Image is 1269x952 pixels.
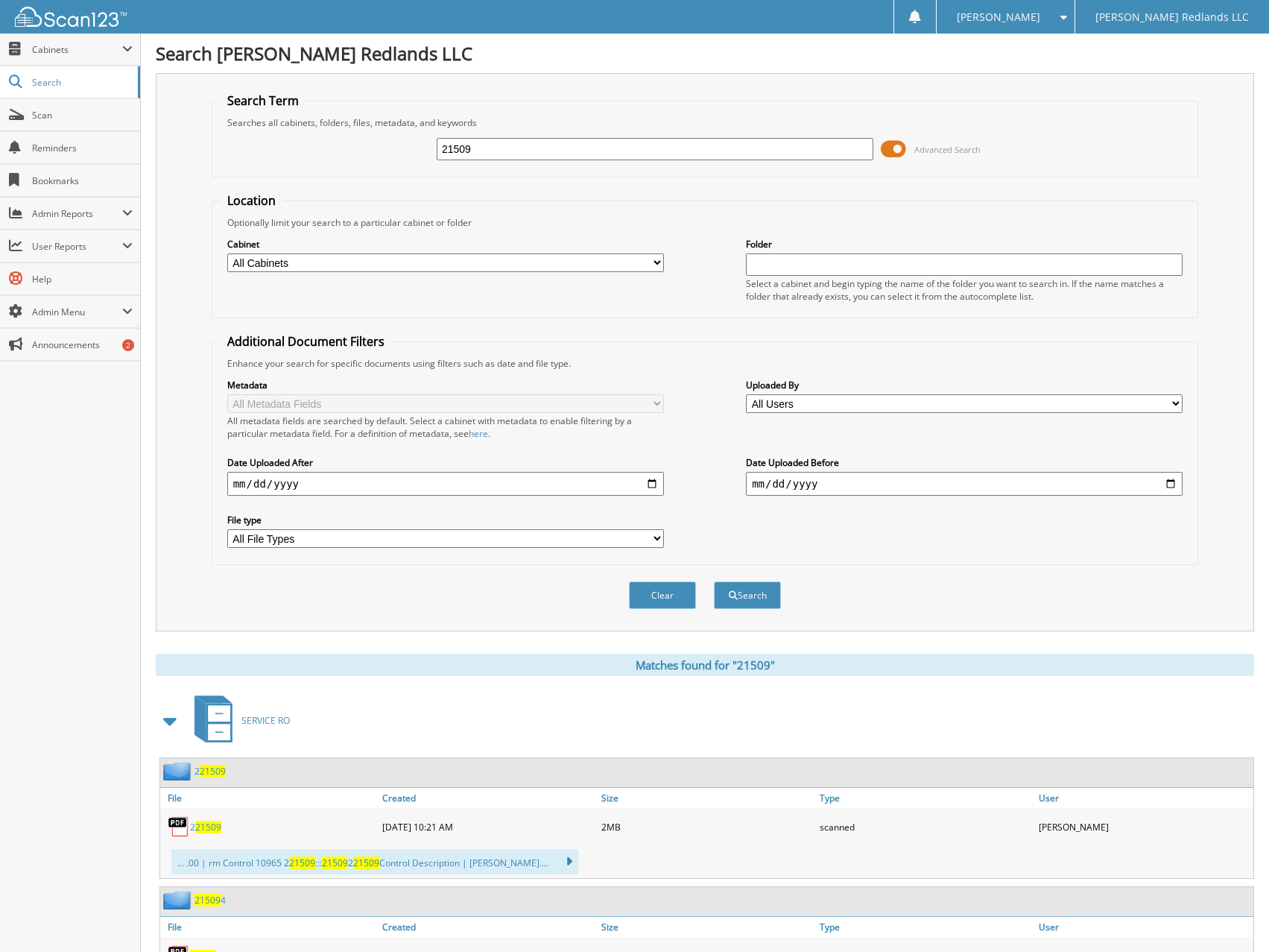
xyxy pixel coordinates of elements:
[629,581,696,609] button: Clear
[746,238,1183,250] label: Folder
[220,192,283,209] legend: Location
[816,812,1034,842] div: scanned
[227,514,664,526] label: File type
[160,788,379,808] a: File
[379,812,597,842] div: [DATE] 10:21 AM
[220,216,1191,229] div: Optionally limit your search to a particular cabinet or folder
[186,691,290,750] a: SERVICE RO
[227,456,664,469] label: Date Uploaded After
[220,116,1191,129] div: Searches all cabinets, folders, files, metadata, and keywords
[1035,788,1253,808] a: User
[322,857,348,869] span: 21509
[598,788,816,808] a: Size
[957,13,1040,22] span: [PERSON_NAME]
[32,43,122,56] span: Cabinets
[32,142,133,154] span: Reminders
[15,7,127,27] img: scan123-logo-white.svg
[816,917,1034,937] a: Type
[163,891,194,910] img: folder2.png
[194,765,226,778] a: 221509
[469,427,488,440] a: here
[32,273,133,286] span: Help
[156,654,1254,676] div: Matches found for "21509"
[156,41,1254,66] h1: Search [PERSON_NAME] Redlands LLC
[122,339,134,351] div: 2
[598,812,816,842] div: 2MB
[32,207,122,220] span: Admin Reports
[220,357,1191,370] div: Enhance your search for specific documents using filters such as date and file type.
[227,414,664,440] div: All metadata fields are searched by default. Select a cabinet with metadata to enable filtering b...
[241,714,290,727] span: SERVICE RO
[194,894,221,907] span: 21509
[227,379,664,391] label: Metadata
[598,917,816,937] a: Size
[194,894,226,907] a: 215094
[1035,917,1253,937] a: User
[227,238,664,250] label: Cabinet
[289,857,315,869] span: 21509
[32,109,133,122] span: Scan
[32,76,130,89] span: Search
[32,240,122,253] span: User Reports
[746,379,1183,391] label: Uploaded By
[32,174,133,187] span: Bookmarks
[227,472,664,496] input: start
[1035,812,1253,842] div: [PERSON_NAME]
[200,765,226,778] span: 21509
[220,333,392,350] legend: Additional Document Filters
[714,581,781,609] button: Search
[1095,13,1249,22] span: [PERSON_NAME] Redlands LLC
[168,816,190,838] img: PDF.png
[171,849,578,874] div: ... .00 | rm Control 10965 2 ::: 2 Control Description | [PERSON_NAME]....
[195,821,221,833] span: 21509
[746,456,1183,469] label: Date Uploaded Before
[32,306,122,318] span: Admin Menu
[914,144,981,155] span: Advanced Search
[746,472,1183,496] input: end
[32,338,133,351] span: Announcements
[220,92,306,109] legend: Search Term
[353,857,379,869] span: 21509
[816,788,1034,808] a: Type
[746,277,1183,303] div: Select a cabinet and begin typing the name of the folder you want to search in. If the name match...
[379,788,597,808] a: Created
[190,821,221,833] a: 221509
[163,762,194,781] img: folder2.png
[160,917,379,937] a: File
[379,917,597,937] a: Created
